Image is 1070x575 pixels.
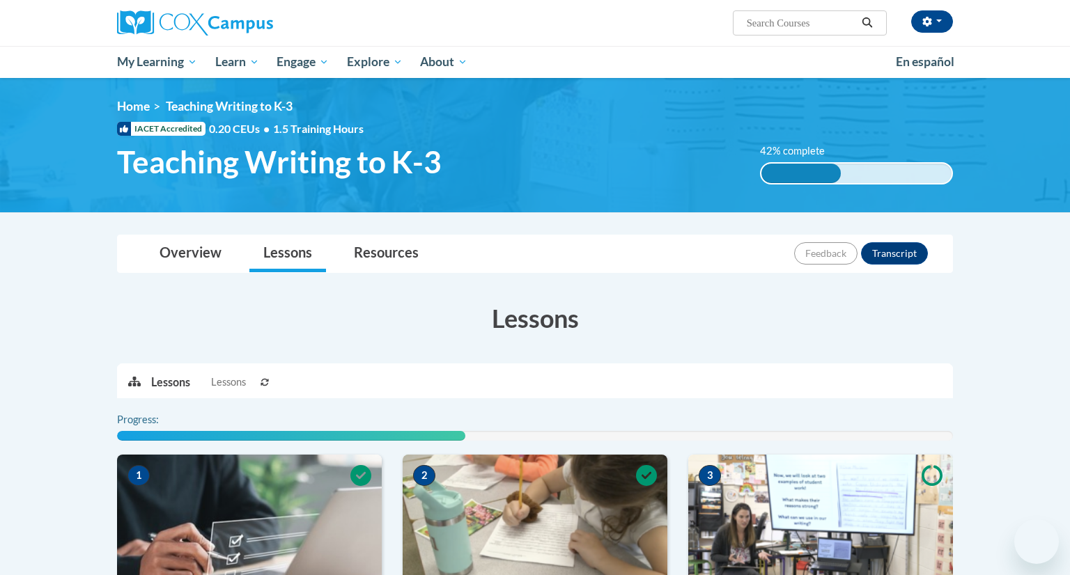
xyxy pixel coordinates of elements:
[209,121,273,136] span: 0.20 CEUs
[857,15,878,31] button: Search
[699,465,721,486] span: 3
[412,46,477,78] a: About
[117,301,953,336] h3: Lessons
[108,46,206,78] a: My Learning
[215,54,259,70] span: Learn
[273,122,364,135] span: 1.5 Training Hours
[206,46,268,78] a: Learn
[911,10,953,33] button: Account Settings
[420,54,467,70] span: About
[117,412,197,427] label: Progress:
[347,54,403,70] span: Explore
[117,54,197,70] span: My Learning
[211,375,246,390] span: Lessons
[117,10,273,36] img: Cox Campus
[1014,519,1059,564] iframe: Button to launch messaging window
[151,375,190,390] p: Lessons
[117,99,150,113] a: Home
[117,122,206,136] span: IACET Accredited
[277,54,329,70] span: Engage
[413,465,435,486] span: 2
[127,465,150,486] span: 1
[338,46,412,78] a: Explore
[887,47,963,77] a: En español
[794,242,858,265] button: Feedback
[267,46,338,78] a: Engage
[340,235,433,272] a: Resources
[263,122,270,135] span: •
[117,10,382,36] a: Cox Campus
[166,99,293,113] span: Teaching Writing to K-3
[760,143,840,159] label: 42% complete
[745,15,857,31] input: Search Courses
[249,235,326,272] a: Lessons
[761,164,842,183] div: 42% complete
[146,235,235,272] a: Overview
[861,242,928,265] button: Transcript
[96,46,974,78] div: Main menu
[896,54,954,69] span: En español
[117,143,442,180] span: Teaching Writing to K-3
